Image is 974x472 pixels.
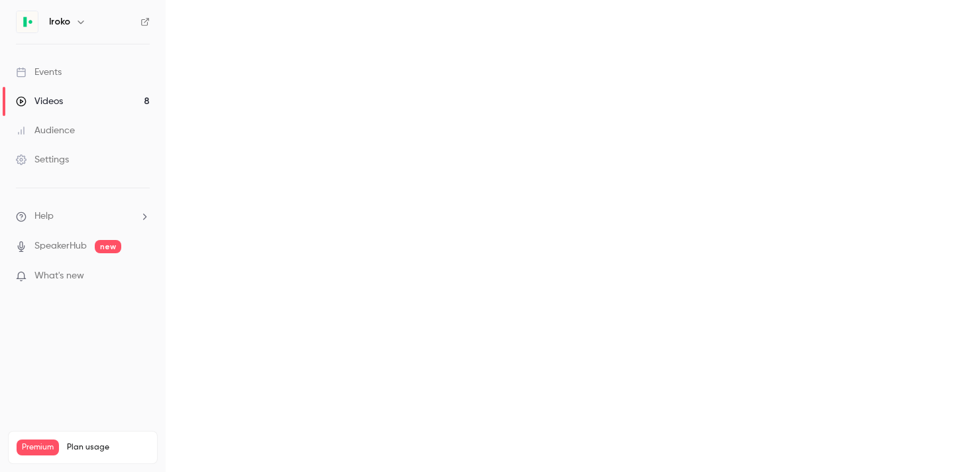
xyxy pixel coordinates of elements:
div: Events [16,66,62,79]
div: Audience [16,124,75,137]
a: SpeakerHub [34,239,87,253]
span: Plan usage [67,442,149,453]
iframe: Noticeable Trigger [134,270,150,282]
span: What's new [34,269,84,283]
span: new [95,240,121,253]
span: Premium [17,440,59,455]
div: Settings [16,153,69,166]
li: help-dropdown-opener [16,209,150,223]
img: Iroko [17,11,38,32]
h6: Iroko [49,15,70,29]
span: Help [34,209,54,223]
div: Videos [16,95,63,108]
